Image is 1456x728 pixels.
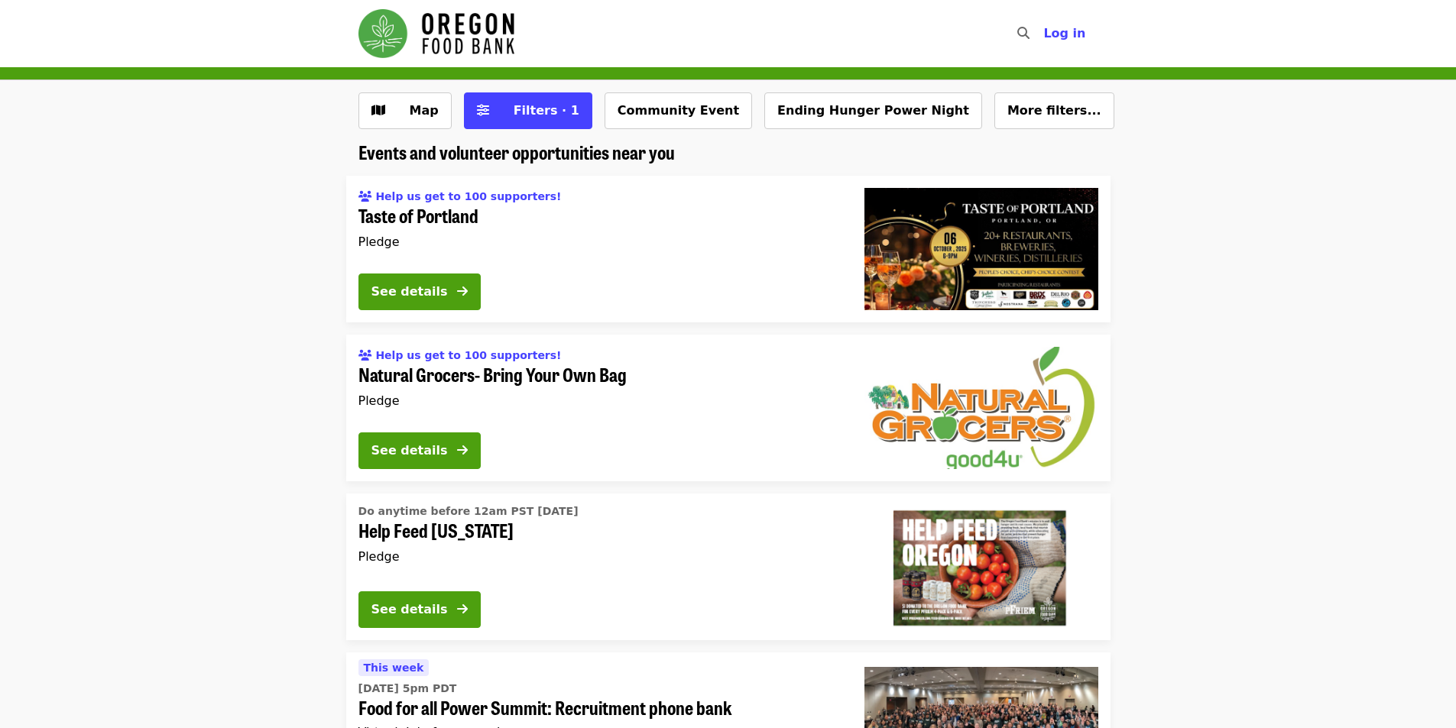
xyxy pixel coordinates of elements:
[864,188,1098,310] img: Taste of Portland organized by Oregon Food Bank
[864,506,1098,628] img: Help Feed Oregon organized by Oregon Food Bank
[358,505,579,517] span: Do anytime before 12am PST [DATE]
[457,443,468,458] i: arrow-right icon
[605,92,752,129] button: Community Event
[346,493,1111,640] a: See details for "Help Feed Oregon"
[358,190,372,203] i: users icon
[514,103,579,118] span: Filters · 1
[994,92,1114,129] button: More filters...
[764,92,982,129] button: Ending Hunger Power Night
[371,442,448,460] div: See details
[358,205,840,227] span: Taste of Portland
[358,549,400,564] span: Pledge
[358,519,840,542] span: Help Feed [US_STATE]
[358,9,514,58] img: Oregon Food Bank - Home
[375,349,561,361] span: Help us get to 100 supporters!
[375,190,561,202] span: Help us get to 100 supporters!
[1031,18,1098,49] button: Log in
[358,364,840,386] span: Natural Grocers- Bring Your Own Bag
[346,335,1111,481] a: See details for "Natural Grocers- Bring Your Own Bag"
[1007,103,1101,118] span: More filters...
[358,697,840,719] span: Food for all Power Summit: Recruitment phone bank
[1043,26,1085,40] span: Log in
[477,103,489,118] i: sliders-h icon
[864,347,1098,469] img: Natural Grocers- Bring Your Own Bag organized by Oregon Food Bank
[358,349,372,362] i: users icon
[358,92,452,129] button: Show map view
[457,602,468,616] i: arrow-right icon
[1017,26,1030,40] i: search icon
[358,235,400,249] span: Pledge
[364,662,424,674] span: This week
[371,103,385,118] i: map icon
[457,284,468,299] i: arrow-right icon
[464,92,592,129] button: Filters (1 selected)
[358,432,481,469] button: See details
[346,176,1111,322] a: See details for "Taste of Portland"
[371,600,448,619] div: See details
[410,103,439,118] span: Map
[358,591,481,628] button: See details
[358,273,481,310] button: See details
[1039,15,1051,52] input: Search
[358,138,675,165] span: Events and volunteer opportunities near you
[358,681,457,697] time: [DATE] 5pm PDT
[371,283,448,301] div: See details
[358,393,400,408] span: Pledge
